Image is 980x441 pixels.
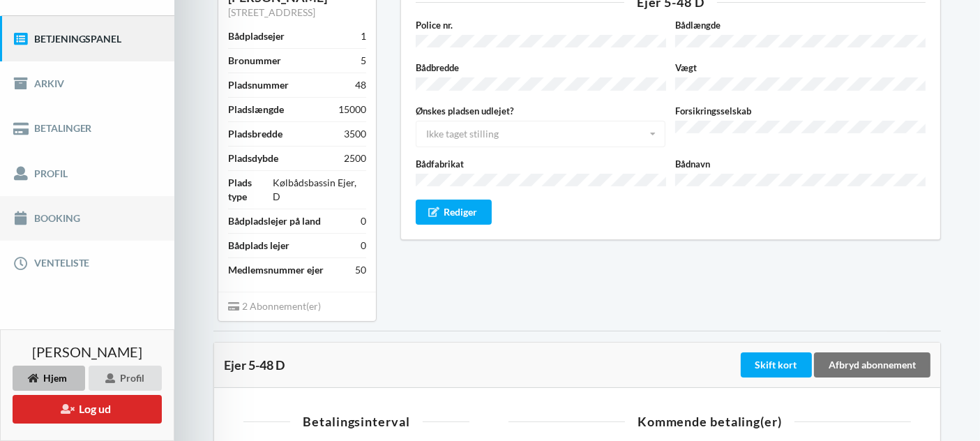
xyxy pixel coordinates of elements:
label: Bådbredde [416,61,666,75]
label: Bådnavn [675,157,926,171]
div: Pladslængde [228,103,284,117]
div: 3500 [344,127,366,141]
div: 48 [355,78,366,92]
div: 50 [355,263,366,277]
label: Bådlængde [675,18,926,32]
div: Kommende betaling(er) [508,415,911,428]
div: Pladsdybde [228,151,278,165]
div: Betalingsinterval [243,415,469,428]
div: 0 [361,214,366,228]
div: 15000 [338,103,366,117]
label: Bådfabrikat [416,157,666,171]
div: Medlemsnummer ejer [228,263,324,277]
div: Rediger [416,200,492,225]
div: Plads type [228,176,273,204]
div: Profil [89,366,162,391]
div: Bronummer [228,54,281,68]
div: 2500 [344,151,366,165]
span: [PERSON_NAME] [32,345,142,359]
span: 2 Abonnement(er) [228,300,321,312]
label: Vægt [675,61,926,75]
div: Bådplads lejer [228,239,289,253]
label: Forsikringsselskab [675,104,926,118]
label: Police nr. [416,18,666,32]
div: Bådpladsejer [228,29,285,43]
div: Kølbådsbassin Ejer, D [273,176,366,204]
div: Pladsbredde [228,127,282,141]
div: Afbryd abonnement [814,352,930,378]
button: Log ud [13,395,162,424]
div: Bådpladslejer på land [228,214,321,228]
div: Hjem [13,366,85,391]
label: Ønskes pladsen udlejet? [416,104,666,118]
div: Skift kort [741,352,812,378]
div: Pladsnummer [228,78,289,92]
div: 0 [361,239,366,253]
a: [STREET_ADDRESS] [228,6,315,18]
div: 1 [361,29,366,43]
div: Ejer 5-48 D [224,358,738,372]
div: 5 [361,54,366,68]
